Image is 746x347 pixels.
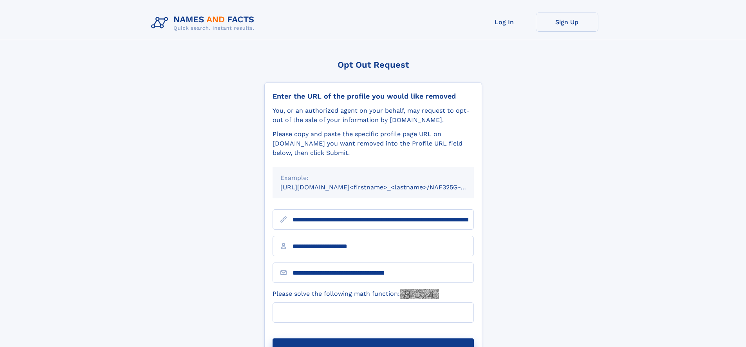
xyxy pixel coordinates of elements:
small: [URL][DOMAIN_NAME]<firstname>_<lastname>/NAF325G-xxxxxxxx [280,183,489,191]
div: Enter the URL of the profile you would like removed [273,92,474,101]
div: Please copy and paste the specific profile page URL on [DOMAIN_NAME] you want removed into the Pr... [273,129,474,158]
img: Logo Names and Facts [148,13,261,34]
div: Example: [280,173,466,183]
a: Sign Up [536,13,598,32]
label: Please solve the following math function: [273,289,439,299]
div: Opt Out Request [264,60,482,70]
div: You, or an authorized agent on your behalf, may request to opt-out of the sale of your informatio... [273,106,474,125]
a: Log In [473,13,536,32]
